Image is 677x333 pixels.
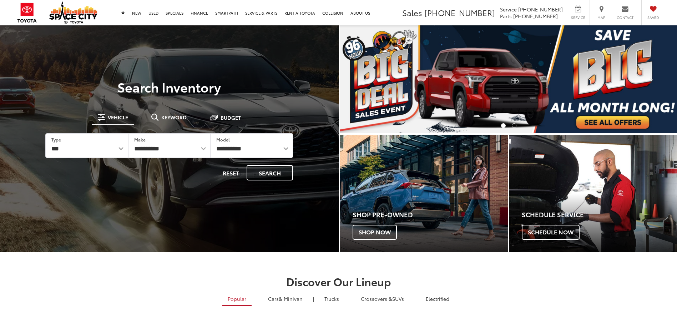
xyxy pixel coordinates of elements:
[49,1,97,24] img: Space City Toyota
[617,15,633,20] span: Contact
[353,211,508,218] h4: Shop Pre-Owned
[501,123,506,128] li: Go to slide number 1.
[570,15,586,20] span: Service
[593,15,609,20] span: Map
[217,165,245,180] button: Reset
[263,293,308,305] a: Cars
[355,293,409,305] a: SUVs
[420,293,455,305] a: Electrified
[413,295,417,302] li: |
[340,135,508,252] div: Toyota
[522,225,580,240] span: Schedule Now
[348,295,352,302] li: |
[30,80,309,94] h3: Search Inventory
[361,295,392,302] span: Crossovers &
[353,225,397,240] span: Shop Now
[255,295,259,302] li: |
[626,40,677,119] button: Click to view next picture.
[247,165,293,180] button: Search
[108,115,128,120] span: Vehicle
[500,13,512,20] span: Parts
[319,293,344,305] a: Trucks
[340,40,391,119] button: Click to view previous picture.
[522,211,677,218] h4: Schedule Service
[340,135,508,252] a: Shop Pre-Owned Shop Now
[222,293,252,306] a: Popular
[645,15,661,20] span: Saved
[509,135,677,252] a: Schedule Service Schedule Now
[221,115,241,120] span: Budget
[216,136,230,143] label: Model
[279,295,303,302] span: & Minivan
[311,295,316,302] li: |
[512,123,516,128] li: Go to slide number 2.
[87,275,590,287] h2: Discover Our Lineup
[161,115,187,120] span: Keyword
[513,13,558,20] span: [PHONE_NUMBER]
[509,135,677,252] div: Toyota
[500,6,517,13] span: Service
[424,7,495,18] span: [PHONE_NUMBER]
[51,136,61,143] label: Type
[134,136,146,143] label: Make
[402,7,422,18] span: Sales
[518,6,563,13] span: [PHONE_NUMBER]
